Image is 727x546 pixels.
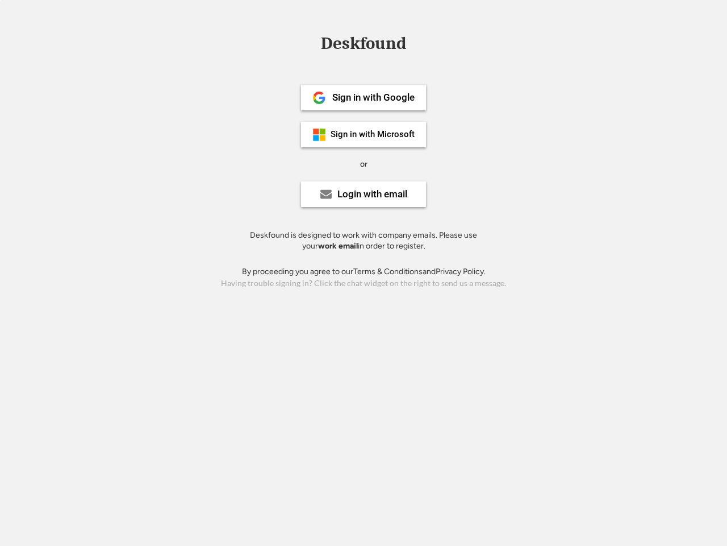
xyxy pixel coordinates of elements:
img: ms-symbollockup_mssymbol_19.png [312,128,326,142]
div: Sign in with Microsoft [331,130,415,139]
div: Deskfound [315,35,412,52]
div: or [360,159,367,170]
strong: work email [318,241,358,251]
div: Sign in with Google [332,93,415,102]
a: Terms & Conditions [353,267,423,276]
div: Login with email [337,189,407,199]
img: 1024px-Google__G__Logo.svg.png [312,91,326,105]
a: Privacy Policy. [436,267,486,276]
div: By proceeding you agree to our and [242,266,486,278]
div: Deskfound is designed to work with company emails. Please use your in order to register. [236,230,491,252]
